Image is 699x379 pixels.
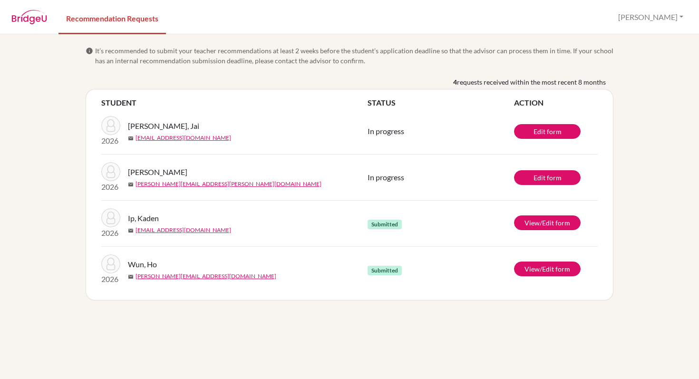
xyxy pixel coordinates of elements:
span: It’s recommended to submit your teacher recommendations at least 2 weeks before the student’s app... [95,46,613,66]
img: Mensforth, Jai [101,116,120,135]
a: [PERSON_NAME][EMAIL_ADDRESS][DOMAIN_NAME] [136,272,276,281]
span: mail [128,136,134,141]
p: 2026 [101,273,120,285]
b: 4 [453,77,457,87]
th: STUDENT [101,97,368,108]
a: View/Edit form [514,215,581,230]
p: 2026 [101,181,120,193]
span: In progress [368,126,404,136]
span: info [86,47,93,55]
span: mail [128,274,134,280]
a: [EMAIL_ADDRESS][DOMAIN_NAME] [136,134,231,142]
span: [PERSON_NAME], Jai [128,120,199,132]
span: Wun, Ho [128,259,157,270]
span: In progress [368,173,404,182]
img: Ip, Kaden [101,208,120,227]
span: [PERSON_NAME] [128,166,187,178]
p: 2026 [101,135,120,146]
span: requests received within the most recent 8 months [457,77,606,87]
a: Edit form [514,170,581,185]
a: [EMAIL_ADDRESS][DOMAIN_NAME] [136,226,231,234]
th: STATUS [368,97,514,108]
span: Ip, Kaden [128,213,159,224]
button: [PERSON_NAME] [614,8,688,26]
span: Submitted [368,220,402,229]
span: mail [128,228,134,233]
span: mail [128,182,134,187]
p: 2026 [101,227,120,239]
a: View/Edit form [514,262,581,276]
th: ACTION [514,97,598,108]
a: Edit form [514,124,581,139]
a: [PERSON_NAME][EMAIL_ADDRESS][PERSON_NAME][DOMAIN_NAME] [136,180,321,188]
img: McSweeney, Joshua [101,162,120,181]
span: Submitted [368,266,402,275]
a: Recommendation Requests [58,1,166,34]
img: BridgeU logo [11,10,47,24]
img: Wun, Ho [101,254,120,273]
